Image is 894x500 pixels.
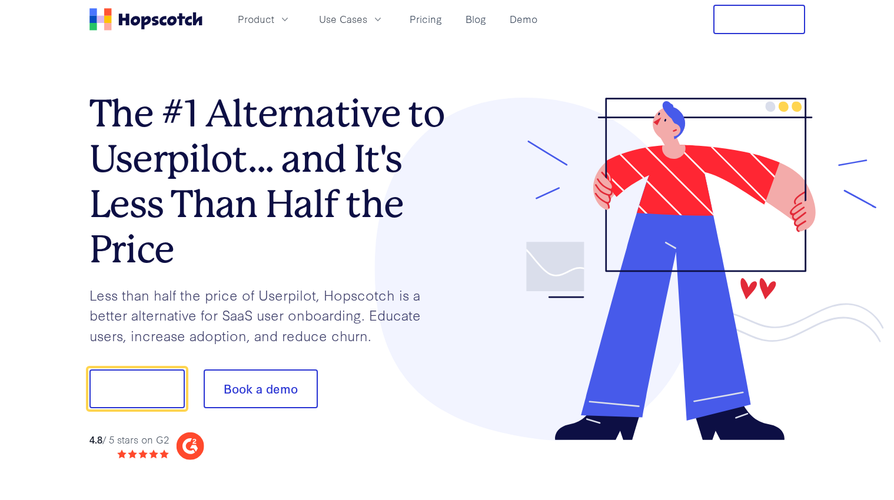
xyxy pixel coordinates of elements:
strong: 4.8 [89,432,102,446]
button: Product [231,9,298,29]
span: Product [238,12,274,26]
a: Pricing [405,9,447,29]
a: Blog [461,9,491,29]
button: Free Trial [713,5,805,34]
span: Use Cases [319,12,367,26]
a: Home [89,8,202,31]
button: Use Cases [312,9,391,29]
p: Less than half the price of Userpilot, Hopscotch is a better alternative for SaaS user onboarding... [89,285,447,346]
a: Demo [505,9,542,29]
div: / 5 stars on G2 [89,432,169,447]
button: Show me! [89,369,185,408]
h1: The #1 Alternative to Userpilot... and It's Less Than Half the Price [89,91,447,272]
button: Book a demo [204,369,318,408]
